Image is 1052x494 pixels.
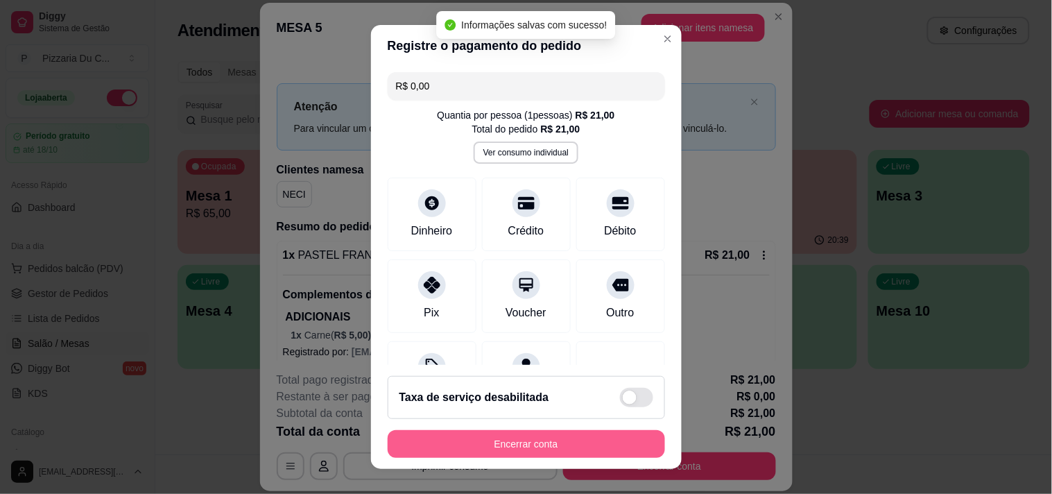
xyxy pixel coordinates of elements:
span: Informações salvas com sucesso! [461,19,607,31]
div: Pix [424,305,439,321]
div: Crédito [508,223,544,239]
span: check-circle [445,19,456,31]
input: Ex.: hambúrguer de cordeiro [396,72,657,100]
header: Registre o pagamento do pedido [371,25,682,67]
div: Dinheiro [411,223,453,239]
button: Encerrar conta [388,430,665,458]
div: Quantia por pessoa ( 1 pessoas) [437,108,614,122]
button: Close [657,28,679,50]
div: Voucher [506,305,546,321]
div: R$ 21,00 [541,122,580,136]
h2: Taxa de serviço desabilitada [399,389,549,406]
div: Total do pedido [472,122,580,136]
div: Outro [606,305,634,321]
button: Ver consumo individual [474,142,578,164]
div: Débito [604,223,636,239]
div: R$ 21,00 [576,108,615,122]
